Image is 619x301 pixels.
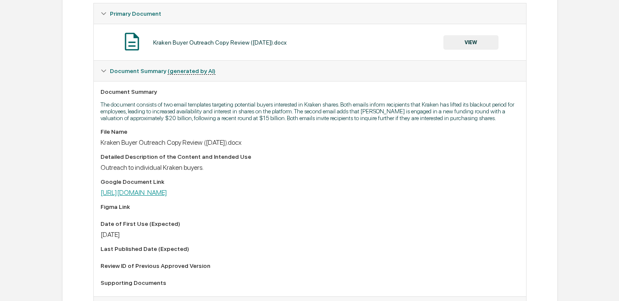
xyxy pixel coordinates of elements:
[101,188,167,197] a: [URL][DOMAIN_NAME]
[94,3,526,24] div: Primary Document
[94,24,526,60] div: Primary Document
[121,31,143,52] img: Document Icon
[101,128,519,135] div: File Name
[168,68,216,75] u: (generated by AI)
[101,231,519,239] div: [DATE]
[101,153,519,160] div: Detailed Description of the Content and Intended Use
[101,279,519,286] div: Supporting Documents
[94,61,526,81] div: Document Summary (generated by AI)
[101,245,519,252] div: Last Published Date (Expected)
[101,220,519,227] div: Date of First Use (Expected)
[101,178,519,185] div: Google Document Link
[101,262,519,269] div: Review ID of Previous Approved Version
[153,39,287,46] div: Kraken Buyer Outreach Copy Review ([DATE]).docx
[101,138,519,146] div: Kraken Buyer Outreach Copy Review ([DATE]).docx
[101,88,519,95] div: Document Summary
[101,101,519,121] p: The document consists of two email templates targeting potential buyers interested in Kraken shar...
[101,203,519,210] div: Figma Link
[110,10,161,17] span: Primary Document
[443,35,499,50] button: VIEW
[101,163,519,172] div: Outreach to individual Kraken buyers.
[110,68,216,74] span: Document Summary
[94,81,526,296] div: Document Summary (generated by AI)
